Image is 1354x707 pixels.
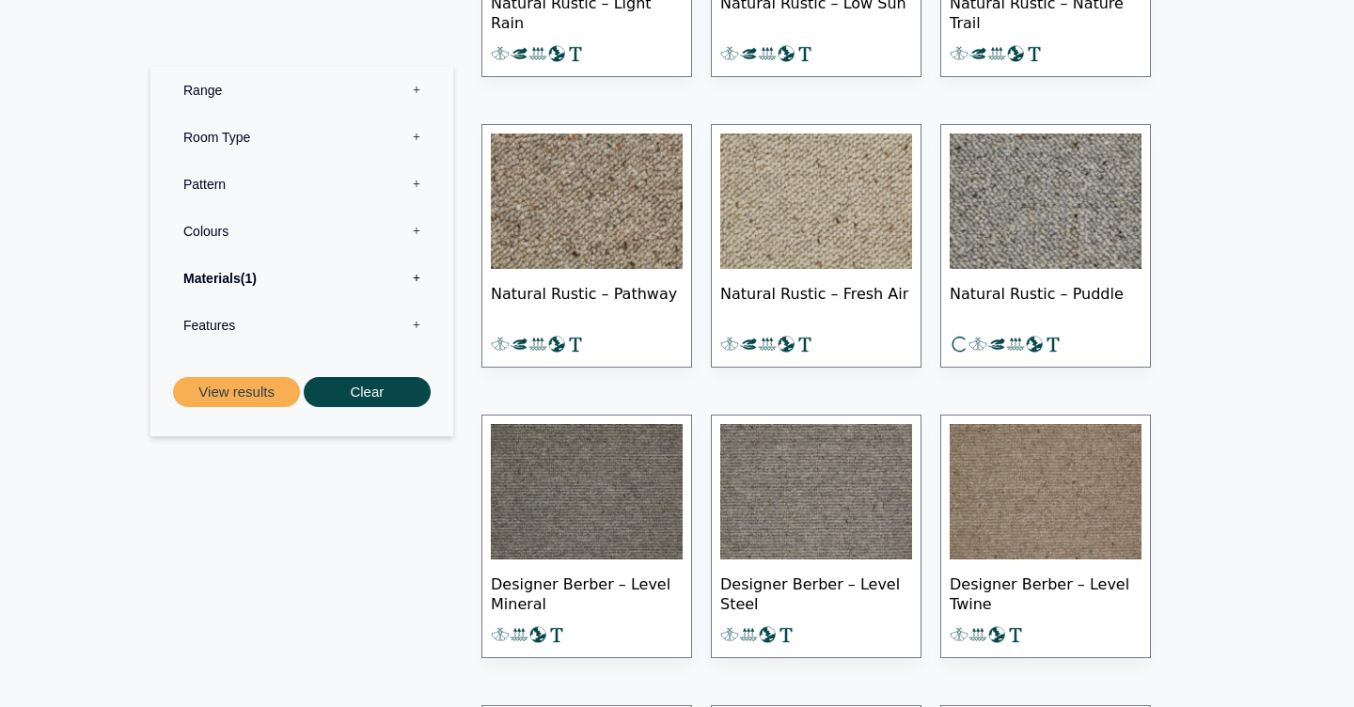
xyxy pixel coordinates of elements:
[481,415,692,658] a: Designer Berber – Level Mineral
[940,415,1151,658] a: Designer Berber – Level Twine
[491,559,683,625] span: Designer Berber – Level Mineral
[711,124,921,368] a: Natural Rustic – Fresh Air
[165,160,439,207] label: Pattern
[481,124,692,368] a: Natural Rustic – Pathway
[304,376,431,407] button: Clear
[173,376,300,407] button: View results
[711,415,921,658] a: Designer Berber – Level Steel
[950,559,1141,625] span: Designer Berber – Level Twine
[491,269,683,335] span: Natural Rustic – Pathway
[165,254,439,301] label: Materials
[165,66,439,113] label: Range
[720,559,912,625] span: Designer Berber – Level Steel
[165,113,439,160] label: Room Type
[241,270,257,285] span: 1
[165,301,439,348] label: Features
[950,269,1141,335] span: Natural Rustic – Puddle
[720,269,912,335] span: Natural Rustic – Fresh Air
[165,207,439,254] label: Colours
[940,124,1151,368] a: Natural Rustic – Puddle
